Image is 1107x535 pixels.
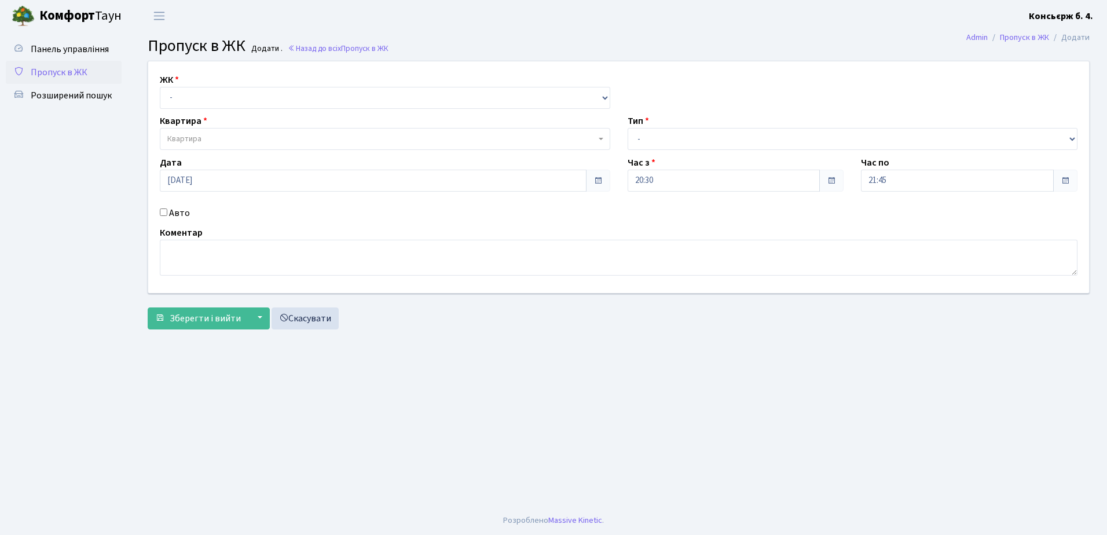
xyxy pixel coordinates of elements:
[31,43,109,56] span: Панель управління
[6,61,122,84] a: Пропуск в ЖК
[148,34,245,57] span: Пропуск в ЖК
[160,114,207,128] label: Квартира
[6,84,122,107] a: Розширений пошук
[249,44,283,54] small: Додати .
[341,43,388,54] span: Пропуск в ЖК
[1049,31,1090,44] li: Додати
[31,66,87,79] span: Пропуск в ЖК
[1029,9,1093,23] a: Консьєрж б. 4.
[1029,10,1093,23] b: Консьєрж б. 4.
[12,5,35,28] img: logo.png
[31,89,112,102] span: Розширений пошук
[160,73,179,87] label: ЖК
[160,156,182,170] label: Дата
[861,156,889,170] label: Час по
[548,514,602,526] a: Massive Kinetic
[169,206,190,220] label: Авто
[503,514,604,527] div: Розроблено .
[160,226,203,240] label: Коментар
[949,25,1107,50] nav: breadcrumb
[145,6,174,25] button: Переключити навігацію
[39,6,122,26] span: Таун
[628,156,655,170] label: Час з
[288,43,388,54] a: Назад до всіхПропуск в ЖК
[6,38,122,61] a: Панель управління
[148,307,248,329] button: Зберегти і вийти
[39,6,95,25] b: Комфорт
[170,312,241,325] span: Зберегти і вийти
[272,307,339,329] a: Скасувати
[1000,31,1049,43] a: Пропуск в ЖК
[966,31,988,43] a: Admin
[167,133,201,145] span: Квартира
[628,114,649,128] label: Тип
